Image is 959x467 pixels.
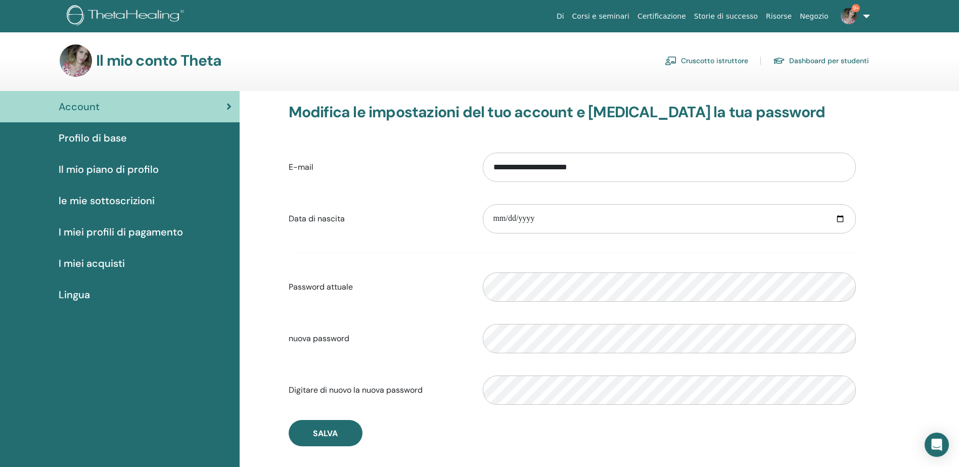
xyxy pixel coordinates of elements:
[59,99,100,114] span: Account
[281,158,475,177] label: E-mail
[59,193,155,208] span: le mie sottoscrizioni
[313,428,338,439] span: Salva
[796,7,832,26] a: Negozio
[281,209,475,228] label: Data di nascita
[60,44,92,77] img: default.jpg
[665,56,677,65] img: chalkboard-teacher.svg
[67,5,188,28] img: logo.png
[762,7,796,26] a: Risorse
[925,433,949,457] div: Open Intercom Messenger
[289,420,362,446] button: Salva
[59,256,125,271] span: I miei acquisti
[568,7,633,26] a: Corsi e seminari
[690,7,762,26] a: Storie di successo
[59,224,183,240] span: I miei profili di pagamento
[59,287,90,302] span: Lingua
[96,52,222,70] h3: Il mio conto Theta
[553,7,568,26] a: Di
[281,381,475,400] label: Digitare di nuovo la nuova password
[633,7,690,26] a: Certificazione
[281,329,475,348] label: nuova password
[841,8,857,24] img: default.jpg
[59,162,159,177] span: Il mio piano di profilo
[852,4,860,12] span: 9+
[665,53,748,69] a: Cruscotto istruttore
[59,130,127,146] span: Profilo di base
[281,277,475,297] label: Password attuale
[289,103,856,121] h3: Modifica le impostazioni del tuo account e [MEDICAL_DATA] la tua password
[773,53,869,69] a: Dashboard per studenti
[773,57,785,65] img: graduation-cap.svg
